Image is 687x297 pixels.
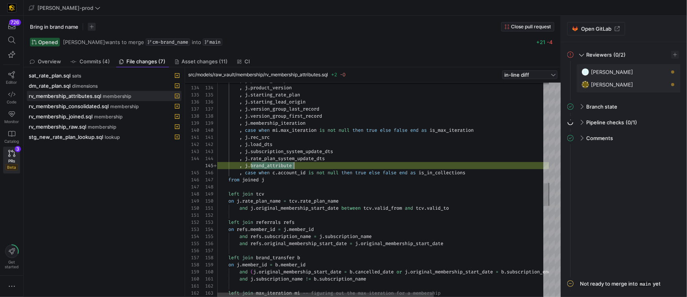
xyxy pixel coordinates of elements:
[239,99,242,105] span: ,
[199,120,213,127] div: 139
[581,68,589,76] img: https://secure.gravatar.com/avatar/93624b85cfb6a0d6831f1d6e8dbf2768734b96aa2308d2c902a4aae71f619b...
[199,84,213,91] div: 134
[300,198,339,204] span: rate_plan_name
[199,155,213,162] div: 144
[3,127,20,147] a: Catalog
[289,226,314,232] span: member_id
[427,205,449,211] span: valid_to
[185,141,199,148] div: 142
[228,255,239,261] span: left
[275,170,278,176] span: .
[256,205,339,211] span: original_membership_start_date
[209,39,220,45] span: main
[344,269,347,275] span: =
[29,72,70,79] span: sat_rate_plan.sql
[259,170,270,176] span: when
[270,262,272,268] span: =
[199,183,213,190] div: 148
[341,170,352,176] span: then
[242,255,253,261] span: join
[383,170,396,176] span: false
[239,198,242,204] span: .
[203,39,222,46] a: main
[421,127,427,133] span: as
[374,205,402,211] span: valid_from
[199,226,213,233] div: 154
[248,134,250,140] span: .
[325,233,372,240] span: subscription_name
[259,127,270,133] span: when
[399,170,407,176] span: end
[237,262,239,268] span: j
[27,91,181,101] button: rv_membership_attributes.sqlmembership
[29,103,109,109] span: rv_membership_consolidated.sql
[27,132,181,142] button: stg_new_rate_plan_lookup.sqllookup
[261,240,264,247] span: .
[239,85,242,91] span: ,
[185,176,199,183] div: 146
[242,177,259,183] span: joined
[199,233,213,240] div: 155
[259,269,341,275] span: original_membership_start_date
[185,105,199,113] div: 137
[199,275,213,282] div: 161
[278,262,281,268] span: .
[239,127,242,133] span: ,
[253,269,256,275] span: j
[245,120,248,126] span: j
[418,170,465,176] span: is_in_collections
[3,107,20,127] a: Monitor
[9,19,21,26] div: 726
[199,205,213,212] div: 151
[105,135,120,140] span: lookup
[250,233,261,240] span: refs
[567,22,625,35] a: Open GitLab
[281,262,306,268] span: member_id
[250,155,325,162] span: rate_plan_system_update_dts
[38,59,61,64] span: Overview
[245,134,248,140] span: j
[63,39,144,45] span: wants to merge
[504,269,507,275] span: .
[322,233,325,240] span: .
[256,269,259,275] span: .
[185,98,199,105] div: 136
[127,59,166,64] span: File changes (7)
[278,226,281,232] span: =
[5,260,19,269] span: Get started
[29,113,93,120] span: rv_membership_joined.sql
[261,177,264,183] span: j
[199,134,213,141] div: 141
[245,155,248,162] span: j
[6,80,17,85] span: Editor
[250,99,306,105] span: starting_lead_origin
[199,254,213,261] div: 158
[396,269,402,275] span: or
[245,162,248,169] span: j
[27,101,181,111] button: rv_membership_consolidated.sqlmembership
[507,269,565,275] span: subscription_end_date
[228,226,234,232] span: on
[591,81,633,88] span: [PERSON_NAME]
[366,127,377,133] span: true
[511,24,551,30] span: Close pull request
[248,106,250,112] span: .
[4,139,19,144] span: Catalog
[185,91,199,98] div: 135
[339,127,350,133] span: null
[237,198,239,204] span: j
[328,127,336,133] span: not
[567,64,681,100] div: Reviewers(0/2)
[239,155,242,162] span: ,
[286,226,289,232] span: .
[613,52,626,58] span: (0/2)
[567,132,681,144] mat-expansion-panel-header: Comments
[239,106,242,112] span: ,
[248,120,250,126] span: .
[29,83,70,89] span: dm_rate_plan.sql
[410,127,418,133] span: end
[199,176,213,183] div: 147
[185,113,199,120] div: 138
[185,183,199,190] div: 147
[358,240,361,247] span: .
